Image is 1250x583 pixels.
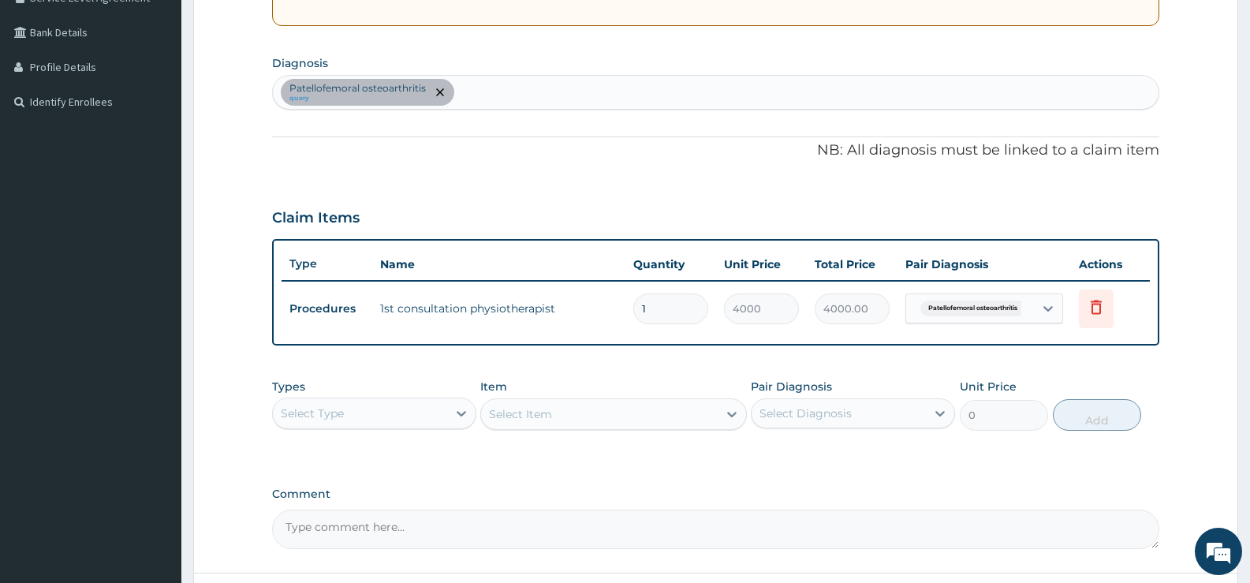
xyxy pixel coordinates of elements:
label: Unit Price [960,379,1017,394]
textarea: Type your message and hit 'Enter' [8,403,300,458]
th: Unit Price [716,249,807,280]
div: Chat with us now [82,88,265,109]
span: Patellofemoral osteoarthritis [920,301,1025,316]
div: Minimize live chat window [259,8,297,46]
td: Procedures [282,294,372,323]
td: 1st consultation physiotherapist [372,293,625,324]
h3: Claim Items [272,210,360,227]
img: d_794563401_company_1708531726252_794563401 [29,79,64,118]
label: Comment [272,488,1159,501]
div: Select Type [281,405,344,421]
label: Diagnosis [272,55,328,71]
th: Pair Diagnosis [897,249,1071,280]
th: Quantity [625,249,716,280]
label: Types [272,380,305,394]
p: NB: All diagnosis must be linked to a claim item [272,140,1159,161]
label: Pair Diagnosis [751,379,832,394]
label: Item [480,379,507,394]
th: Type [282,249,372,278]
small: query [289,95,426,103]
p: Patellofemoral osteoarthritis [289,82,426,95]
th: Total Price [807,249,897,280]
th: Name [372,249,625,280]
span: remove selection option [433,85,447,99]
div: Select Diagnosis [759,405,852,421]
span: We're online! [91,185,218,344]
button: Add [1053,399,1141,431]
th: Actions [1071,249,1150,280]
